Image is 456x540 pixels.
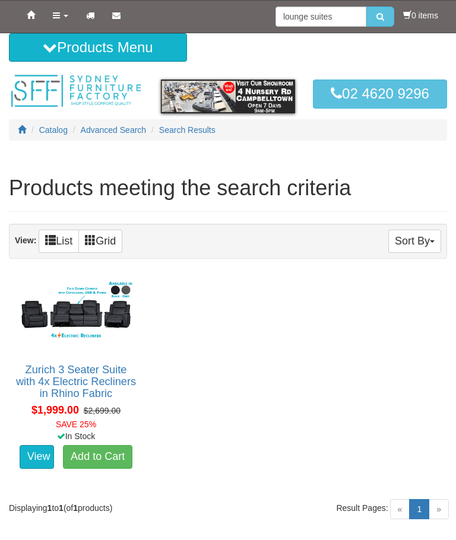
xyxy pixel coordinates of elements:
[275,7,366,27] input: Site search
[403,9,438,21] li: 0 items
[39,230,79,253] a: List
[81,125,147,135] a: Advanced Search
[47,503,52,513] strong: 1
[20,445,54,469] a: View
[313,80,447,108] a: 02 4620 9296
[409,499,429,519] a: 1
[56,420,96,429] font: SAVE 25%
[429,499,449,519] span: »
[73,503,78,513] strong: 1
[31,404,79,416] span: $1,999.00
[63,445,132,469] a: Add to Cart
[9,74,143,108] img: Sydney Furniture Factory
[78,230,122,253] a: Grid
[15,236,36,245] strong: View:
[84,406,121,415] del: $2,699.00
[15,277,137,352] img: Zurich 3 Seater Suite with 4x Electric Recliners in Rhino Fabric
[161,80,295,113] img: showroom.gif
[7,430,145,442] div: In Stock
[9,33,187,62] button: Products Menu
[336,502,388,514] span: Result Pages:
[59,503,64,513] strong: 1
[39,125,68,135] a: Catalog
[9,176,447,200] h1: Products meeting the search criteria
[159,125,216,135] a: Search Results
[390,499,410,519] span: «
[388,230,441,253] button: Sort By
[16,364,136,399] a: Zurich 3 Seater Suite with 4x Electric Recliners in Rhino Fabric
